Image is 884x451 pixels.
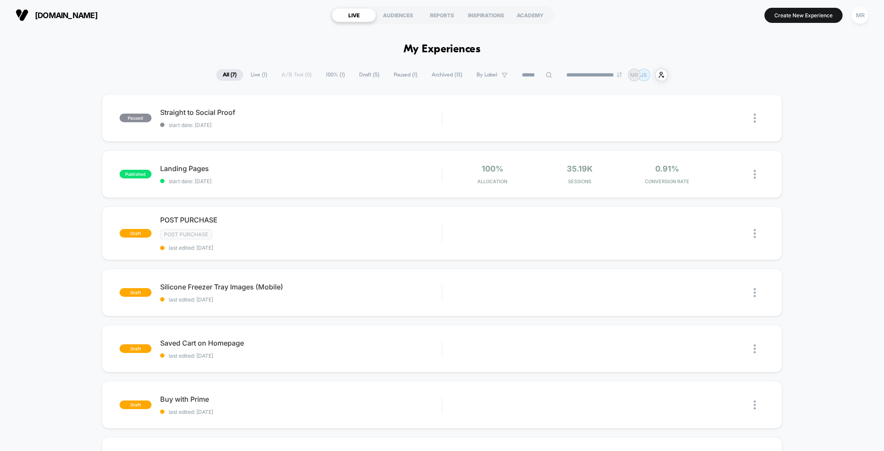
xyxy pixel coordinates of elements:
[508,8,552,22] div: ACADEMY
[852,7,868,24] div: MR
[849,6,871,24] button: MR
[160,122,442,128] span: start date: [DATE]
[160,178,442,184] span: start date: [DATE]
[120,288,152,297] span: draft
[120,114,152,122] span: paused
[13,8,100,22] button: [DOMAIN_NAME]
[160,216,442,224] span: POST PURCHASE
[35,11,98,20] span: [DOMAIN_NAME]
[754,344,756,353] img: close
[567,164,593,173] span: 35.19k
[160,108,442,117] span: Straight to Social Proof
[477,72,497,78] span: By Label
[160,164,442,173] span: Landing Pages
[160,283,442,291] span: Silicone Freezer Tray Images (Mobile)
[425,69,469,81] span: Archived ( 13 )
[120,170,152,178] span: published
[420,8,464,22] div: REPORTS
[244,69,274,81] span: Live ( 1 )
[404,43,481,56] h1: My Experiences
[754,170,756,179] img: close
[641,72,647,78] p: JS
[160,245,442,251] span: last edited: [DATE]
[630,72,638,78] p: MR
[626,178,709,184] span: CONVERSION RATE
[754,288,756,297] img: close
[332,8,376,22] div: LIVE
[216,69,243,81] span: All ( 7 )
[655,164,679,173] span: 0.91%
[754,229,756,238] img: close
[160,229,212,239] span: Post Purchase
[160,296,442,303] span: last edited: [DATE]
[387,69,424,81] span: Paused ( 1 )
[160,353,442,359] span: last edited: [DATE]
[477,178,507,184] span: Allocation
[353,69,386,81] span: Draft ( 5 )
[464,8,508,22] div: INSPIRATIONS
[160,409,442,415] span: last edited: [DATE]
[617,72,622,77] img: end
[160,395,442,403] span: Buy with Prime
[120,344,152,353] span: draft
[754,400,756,410] img: close
[538,178,622,184] span: Sessions
[764,8,843,23] button: Create New Experience
[120,400,152,409] span: draft
[319,69,351,81] span: 100% ( 1 )
[160,339,442,347] span: Saved Cart on Homepage
[754,114,756,123] img: close
[482,164,503,173] span: 100%
[376,8,420,22] div: AUDIENCES
[120,229,152,238] span: draft
[16,9,28,22] img: Visually logo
